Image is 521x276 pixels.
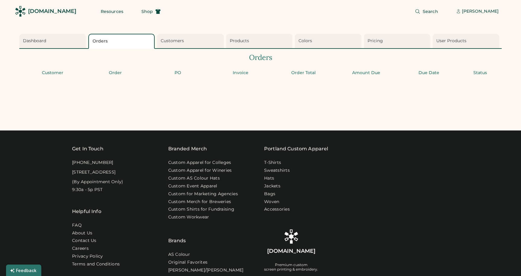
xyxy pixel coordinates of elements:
a: Woven [264,199,279,205]
div: [PERSON_NAME] [462,8,499,14]
a: Custom for Marketing Agencies [168,191,238,197]
div: Status [462,70,498,76]
div: Orders [19,52,502,63]
span: Search [423,9,438,14]
a: Portland Custom Apparel [264,145,328,152]
a: Careers [72,246,89,252]
button: Search [408,5,445,17]
div: Order Total [274,70,333,76]
a: FAQ [72,222,82,228]
div: [PHONE_NUMBER] [72,160,113,166]
div: User Products [436,38,497,44]
a: Custom Apparel for Wineries [168,168,232,174]
a: Contact Us [72,238,96,244]
a: Hats [264,175,274,181]
a: AS Colour [168,252,190,258]
button: Shop [134,5,168,17]
a: Custom Apparel for Colleges [168,160,231,166]
div: Brands [168,222,186,244]
a: Custom Merch for Breweries [168,199,231,205]
div: [DOMAIN_NAME] [28,8,76,15]
div: Colors [298,38,360,44]
button: Resources [93,5,131,17]
a: Original Favorites [168,259,208,265]
div: Branded Merch [168,145,207,152]
div: 9:30a - 5p PST [72,187,103,193]
div: Orders [93,38,153,44]
a: Sweatshirts [264,168,290,174]
div: Invoice [211,70,270,76]
div: Pricing [368,38,429,44]
div: Products [230,38,291,44]
div: PO [148,70,207,76]
a: Custom Shirts for Fundraising [168,206,234,212]
div: Amount Due [336,70,396,76]
a: Bags [264,191,275,197]
div: (By Appointment Only) [72,179,123,185]
div: [STREET_ADDRESS] [72,169,115,175]
div: Get In Touch [72,145,103,152]
img: Rendered Logo - Screens [15,6,26,17]
a: Accessories [264,206,290,212]
div: [DOMAIN_NAME] [267,247,315,255]
a: Privacy Policy [72,253,103,259]
img: Rendered Logo - Screens [284,229,298,244]
div: Helpful Info [72,208,101,215]
div: Customers [161,38,222,44]
a: T-Shirts [264,160,281,166]
div: Terms and Conditions [72,261,120,267]
a: Custom Workwear [168,214,209,220]
div: Premium custom screen printing & embroidery. [264,262,318,272]
div: Dashboard [23,38,84,44]
div: Due Date [399,70,458,76]
div: Customer [23,70,82,76]
a: Custom Event Apparel [168,183,217,189]
a: Jackets [264,183,280,189]
a: About Us [72,230,92,236]
a: Custom AS Colour Hats [168,175,220,181]
span: Shop [141,9,153,14]
div: Order [86,70,145,76]
a: [PERSON_NAME]/[PERSON_NAME] [168,267,244,273]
